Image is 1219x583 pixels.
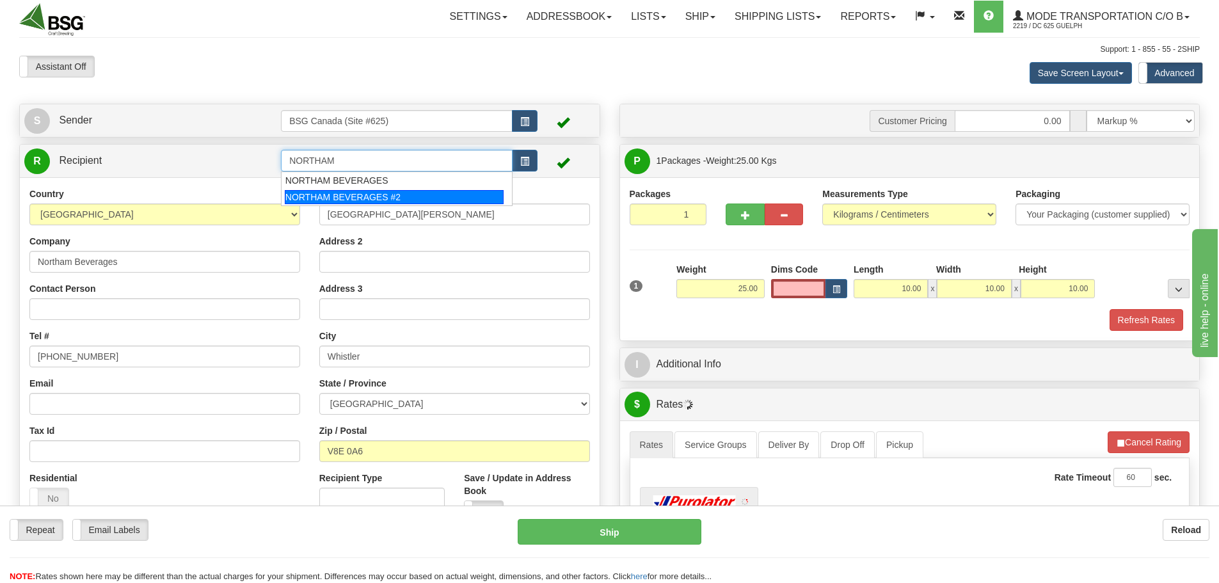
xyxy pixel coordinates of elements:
[725,1,831,33] a: Shipping lists
[1013,20,1109,33] span: 2219 / DC 625 Guelph
[285,174,504,187] div: NORTHAM BEVERAGES
[820,431,875,458] a: Drop Off
[936,263,961,276] label: Width
[742,499,748,505] img: tiny_red.gif
[1171,525,1201,535] b: Reload
[319,330,336,342] label: City
[518,519,701,545] button: Ship
[29,472,77,484] label: Residential
[1110,309,1183,331] button: Refresh Rates
[319,377,386,390] label: State / Province
[683,399,693,410] img: Progress.gif
[1139,63,1202,83] label: Advanced
[630,280,643,292] span: 1
[674,431,756,458] a: Service Groups
[281,150,513,172] input: Recipient Id
[631,571,648,581] a: here
[676,263,706,276] label: Weight
[928,279,937,298] span: x
[10,520,63,540] label: Repeat
[676,1,725,33] a: Ship
[625,148,650,174] span: P
[822,188,908,200] label: Measurements Type
[319,472,383,484] label: Recipient Type
[281,110,513,132] input: Sender Id
[10,8,118,23] div: live help - online
[630,431,674,458] a: Rates
[831,1,905,33] a: Reports
[19,3,85,36] img: logo2219.jpg
[1168,279,1190,298] div: ...
[29,188,64,200] label: Country
[319,424,367,437] label: Zip / Postal
[737,156,759,166] span: 25.00
[29,424,54,437] label: Tax Id
[1016,188,1060,200] label: Packaging
[1108,431,1190,453] button: Cancel Rating
[1055,471,1111,484] label: Rate Timeout
[30,488,68,509] label: No
[319,204,590,225] input: Enter a location
[621,1,675,33] a: Lists
[59,155,102,166] span: Recipient
[1154,471,1172,484] label: sec.
[1163,519,1209,541] button: Reload
[24,108,281,134] a: S Sender
[24,148,50,174] span: R
[854,263,884,276] label: Length
[657,156,662,166] span: 1
[285,190,504,204] div: NORTHAM BEVERAGES #2
[517,1,622,33] a: Addressbook
[20,56,94,77] label: Assistant Off
[1190,226,1218,356] iframe: chat widget
[625,352,650,378] span: I
[761,156,777,166] span: Kgs
[440,1,517,33] a: Settings
[1003,1,1199,33] a: Mode Transportation c/o B 2219 / DC 625 Guelph
[319,282,363,295] label: Address 3
[625,351,1195,378] a: IAdditional Info
[630,188,671,200] label: Packages
[870,110,954,132] span: Customer Pricing
[625,392,650,417] span: $
[1023,11,1183,22] span: Mode Transportation c/o B
[29,235,70,248] label: Company
[625,148,1195,174] a: P 1Packages -Weight:25.00 Kgs
[657,148,777,173] span: Packages -
[59,115,92,125] span: Sender
[29,330,49,342] label: Tel #
[1030,62,1132,84] button: Save Screen Layout
[24,108,50,134] span: S
[464,472,589,497] label: Save / Update in Address Book
[1012,279,1021,298] span: x
[876,431,923,458] a: Pickup
[465,501,503,522] label: No
[758,431,820,458] a: Deliver By
[771,263,818,276] label: Dims Code
[29,282,95,295] label: Contact Person
[10,571,35,581] span: NOTE:
[19,44,1200,55] div: Support: 1 - 855 - 55 - 2SHIP
[73,520,148,540] label: Email Labels
[29,377,53,390] label: Email
[319,235,363,248] label: Address 2
[1019,263,1047,276] label: Height
[706,156,776,166] span: Weight:
[650,495,740,508] img: Purolator
[625,392,1195,418] a: $Rates
[24,148,253,174] a: R Recipient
